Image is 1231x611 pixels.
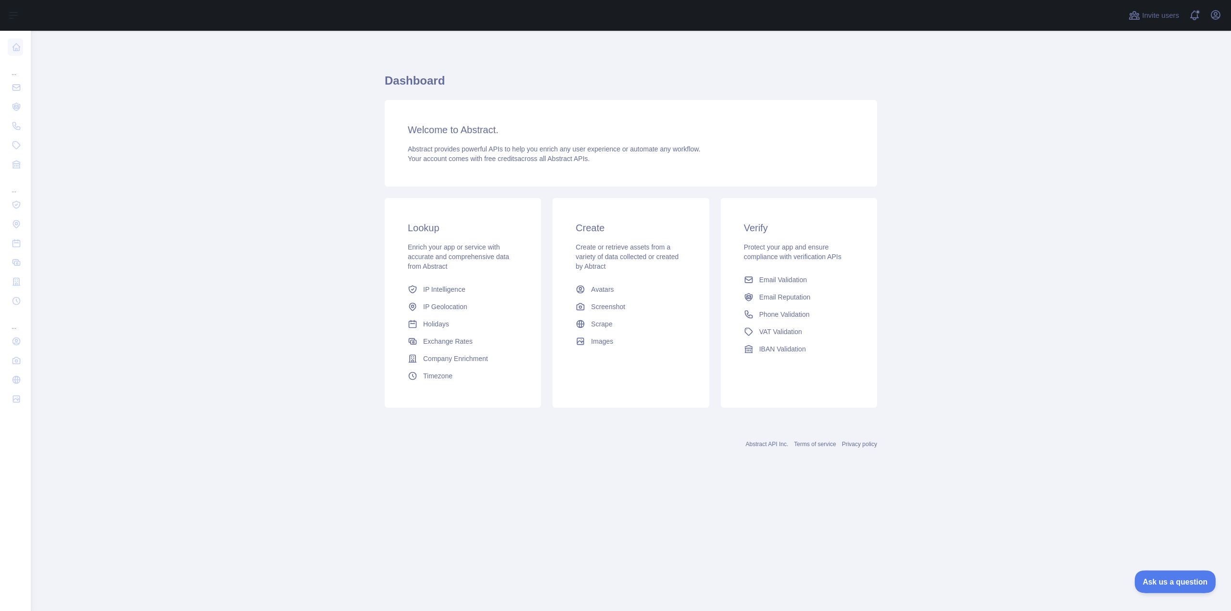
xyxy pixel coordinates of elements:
[404,350,522,367] a: Company Enrichment
[423,319,449,329] span: Holidays
[1142,10,1179,21] span: Invite users
[759,275,807,285] span: Email Validation
[404,298,522,315] a: IP Geolocation
[404,315,522,333] a: Holidays
[591,319,612,329] span: Scrape
[408,155,590,162] span: Your account comes with across all Abstract APIs.
[423,285,465,294] span: IP Intelligence
[744,221,854,235] h3: Verify
[591,302,625,312] span: Screenshot
[759,327,802,337] span: VAT Validation
[484,155,517,162] span: free credits
[842,441,877,448] a: Privacy policy
[1127,8,1181,23] button: Invite users
[759,344,806,354] span: IBAN Validation
[385,73,877,96] h1: Dashboard
[576,243,678,270] span: Create or retrieve assets from a variety of data collected or created by Abtract
[8,312,23,331] div: ...
[794,441,836,448] a: Terms of service
[759,292,811,302] span: Email Reputation
[740,340,858,358] a: IBAN Validation
[746,441,789,448] a: Abstract API Inc.
[404,367,522,385] a: Timezone
[8,58,23,77] div: ...
[572,315,690,333] a: Scrape
[423,302,467,312] span: IP Geolocation
[576,221,686,235] h3: Create
[740,271,858,288] a: Email Validation
[404,281,522,298] a: IP Intelligence
[591,337,613,346] span: Images
[759,310,810,319] span: Phone Validation
[740,306,858,323] a: Phone Validation
[572,281,690,298] a: Avatars
[572,298,690,315] a: Screenshot
[740,323,858,340] a: VAT Validation
[8,175,23,194] div: ...
[1135,570,1217,593] iframe: Toggle Customer Support
[408,123,854,137] h3: Welcome to Abstract.
[423,371,452,381] span: Timezone
[572,333,690,350] a: Images
[744,243,842,261] span: Protect your app and ensure compliance with verification APIs
[423,354,488,363] span: Company Enrichment
[408,243,509,270] span: Enrich your app or service with accurate and comprehensive data from Abstract
[404,333,522,350] a: Exchange Rates
[423,337,473,346] span: Exchange Rates
[591,285,614,294] span: Avatars
[740,288,858,306] a: Email Reputation
[408,145,701,153] span: Abstract provides powerful APIs to help you enrich any user experience or automate any workflow.
[408,221,518,235] h3: Lookup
